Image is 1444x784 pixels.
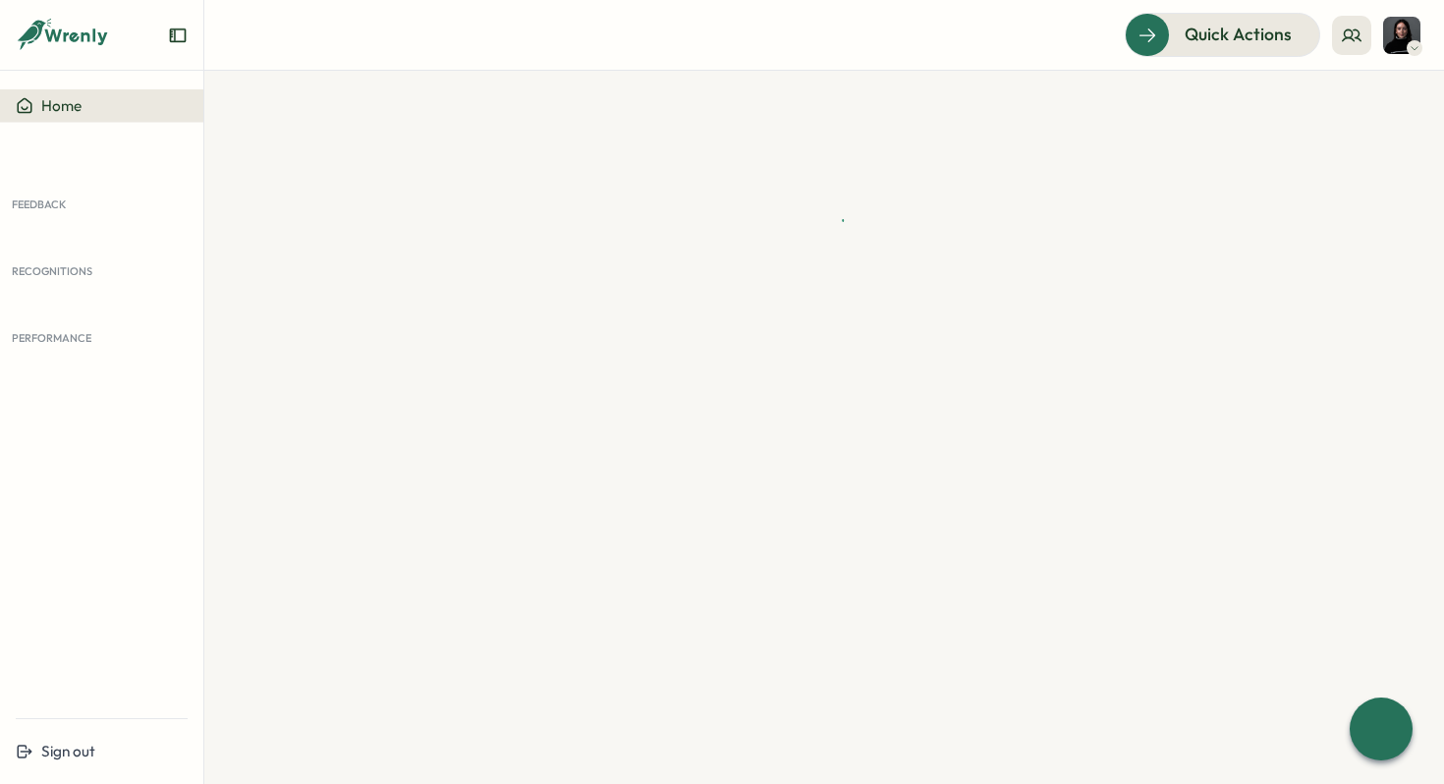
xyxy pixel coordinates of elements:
[1383,17,1420,54] img: Lisa Scherer
[41,96,82,115] span: Home
[1185,22,1292,47] span: Quick Actions
[41,742,95,760] span: Sign out
[1125,13,1320,56] button: Quick Actions
[168,26,188,45] button: Expand sidebar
